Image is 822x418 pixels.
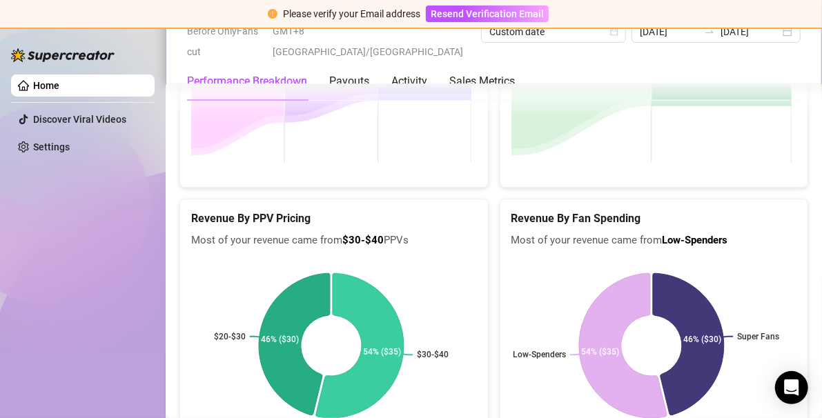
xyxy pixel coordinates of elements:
div: Activity [391,73,427,90]
h5: Revenue By Fan Spending [511,210,797,227]
b: $30-$40 [342,234,384,246]
span: Resend Verification Email [431,8,544,19]
b: Low-Spenders [663,234,728,246]
div: Performance Breakdown [187,73,307,90]
text: $20-$30 [214,332,246,341]
span: to [704,26,715,37]
input: Start date [640,24,699,39]
a: Settings [33,141,70,152]
div: Payouts [329,73,369,90]
div: Open Intercom Messenger [775,371,808,404]
text: Low-Spenders [512,350,565,359]
div: Please verify your Email address [283,6,420,21]
h5: Revenue By PPV Pricing [191,210,477,227]
a: Home [33,80,59,91]
span: Before OnlyFans cut [187,21,264,62]
span: GMT+8 [GEOGRAPHIC_DATA]/[GEOGRAPHIC_DATA] [273,21,473,62]
span: calendar [610,28,618,36]
span: Most of your revenue came from PPVs [191,232,477,249]
span: Most of your revenue came from [511,232,797,249]
span: swap-right [704,26,715,37]
div: Sales Metrics [449,73,515,90]
input: End date [721,24,780,39]
text: $30-$40 [417,350,449,359]
button: Resend Verification Email [426,6,549,22]
span: exclamation-circle [268,9,277,19]
a: Discover Viral Videos [33,114,126,125]
span: Custom date [489,21,618,42]
img: logo-BBDzfeDw.svg [11,48,115,62]
text: Super Fans [737,332,779,341]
